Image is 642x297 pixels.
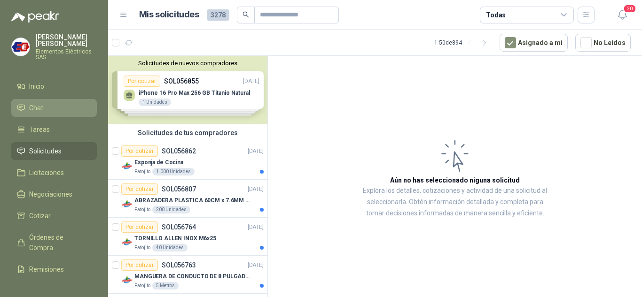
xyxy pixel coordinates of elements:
[29,264,64,274] span: Remisiones
[121,274,133,286] img: Company Logo
[134,168,150,175] p: Patojito
[162,224,196,230] p: SOL056764
[29,124,50,135] span: Tareas
[11,11,59,23] img: Logo peakr
[134,244,150,251] p: Patojito
[11,121,97,138] a: Tareas
[575,34,631,52] button: No Leídos
[11,164,97,182] a: Licitaciones
[152,206,190,213] div: 200 Unidades
[248,185,264,194] p: [DATE]
[29,103,43,113] span: Chat
[108,218,267,256] a: Por cotizarSOL056764[DATE] Company LogoTORNILLO ALLEN INOX M6x25Patojito40 Unidades
[11,228,97,257] a: Órdenes de Compra
[11,77,97,95] a: Inicio
[623,4,636,13] span: 20
[121,183,158,195] div: Por cotizar
[11,260,97,278] a: Remisiones
[390,175,520,185] h3: Aún no has seleccionado niguna solicitud
[108,56,267,124] div: Solicitudes de nuevos compradoresPor cotizarSOL056855[DATE] iPhone 16 Pro Max 256 GB Titanio Natu...
[36,49,97,60] p: Elementos Eléctricos SAS
[108,256,267,294] a: Por cotizarSOL056763[DATE] Company LogoMANGUERA DE CONDUCTO DE 8 PULGADAS DE ALAMBRE DE ACERO PUP...
[29,146,62,156] span: Solicitudes
[29,81,44,91] span: Inicio
[152,244,188,251] div: 40 Unidades
[362,185,548,219] p: Explora los detalles, cotizaciones y actividad de una solicitud al seleccionarla. Obtén informaci...
[243,11,249,18] span: search
[248,261,264,270] p: [DATE]
[162,186,196,192] p: SOL056807
[134,158,183,167] p: Esponja de Cocina
[134,196,251,205] p: ABRAZADERA PLASTICA 60CM x 7.6MM ANCHA
[121,236,133,248] img: Company Logo
[134,234,216,243] p: TORNILLO ALLEN INOX M6x25
[29,232,88,253] span: Órdenes de Compra
[134,272,251,281] p: MANGUERA DE CONDUCTO DE 8 PULGADAS DE ALAMBRE DE ACERO PU
[500,34,568,52] button: Asignado a mi
[11,142,97,160] a: Solicitudes
[139,8,199,22] h1: Mis solicitudes
[162,262,196,268] p: SOL056763
[36,34,97,47] p: [PERSON_NAME] [PERSON_NAME]
[29,168,64,178] span: Licitaciones
[152,168,195,175] div: 1.000 Unidades
[108,124,267,142] div: Solicitudes de tus compradores
[248,223,264,232] p: [DATE]
[29,211,51,221] span: Cotizar
[11,185,97,203] a: Negociaciones
[11,99,97,117] a: Chat
[152,282,179,289] div: 5 Metros
[134,282,150,289] p: Patojito
[108,142,267,180] a: Por cotizarSOL056862[DATE] Company LogoEsponja de CocinaPatojito1.000 Unidades
[121,198,133,210] img: Company Logo
[134,206,150,213] p: Patojito
[121,221,158,233] div: Por cotizar
[434,35,492,50] div: 1 - 50 de 894
[207,9,229,21] span: 3278
[12,38,30,56] img: Company Logo
[121,145,158,157] div: Por cotizar
[121,160,133,172] img: Company Logo
[112,60,264,67] button: Solicitudes de nuevos compradores
[162,148,196,154] p: SOL056862
[121,259,158,271] div: Por cotizar
[108,180,267,218] a: Por cotizarSOL056807[DATE] Company LogoABRAZADERA PLASTICA 60CM x 7.6MM ANCHAPatojito200 Unidades
[11,207,97,225] a: Cotizar
[486,10,506,20] div: Todas
[248,147,264,156] p: [DATE]
[29,189,72,199] span: Negociaciones
[614,7,631,23] button: 20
